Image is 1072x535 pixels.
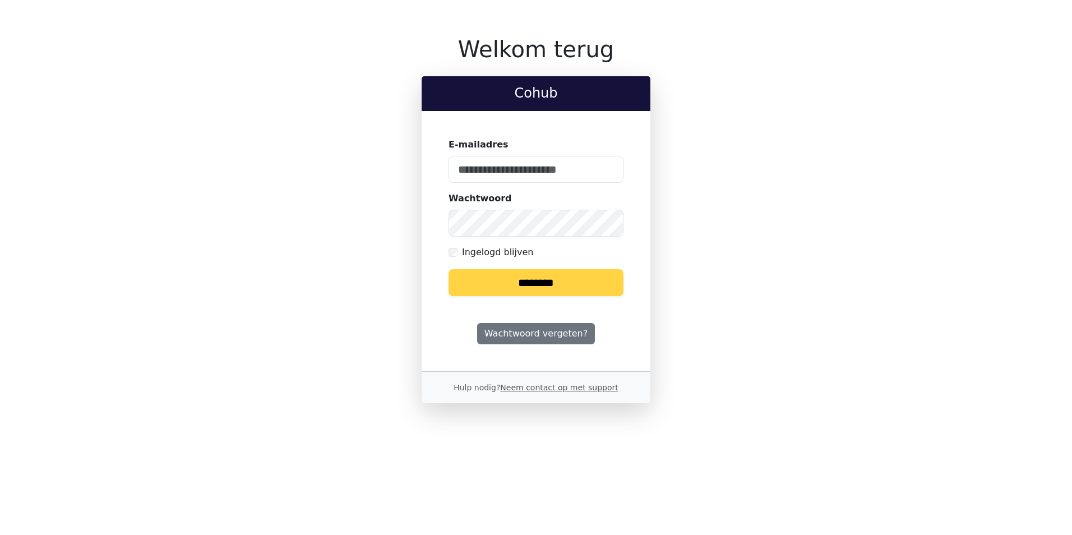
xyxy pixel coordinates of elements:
[431,85,641,102] h2: Cohub
[422,36,650,63] h1: Welkom terug
[462,246,533,259] label: Ingelogd blijven
[454,383,618,392] small: Hulp nodig?
[477,323,595,344] a: Wachtwoord vergeten?
[449,192,512,205] label: Wachtwoord
[449,138,509,151] label: E-mailadres
[500,383,618,392] a: Neem contact op met support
